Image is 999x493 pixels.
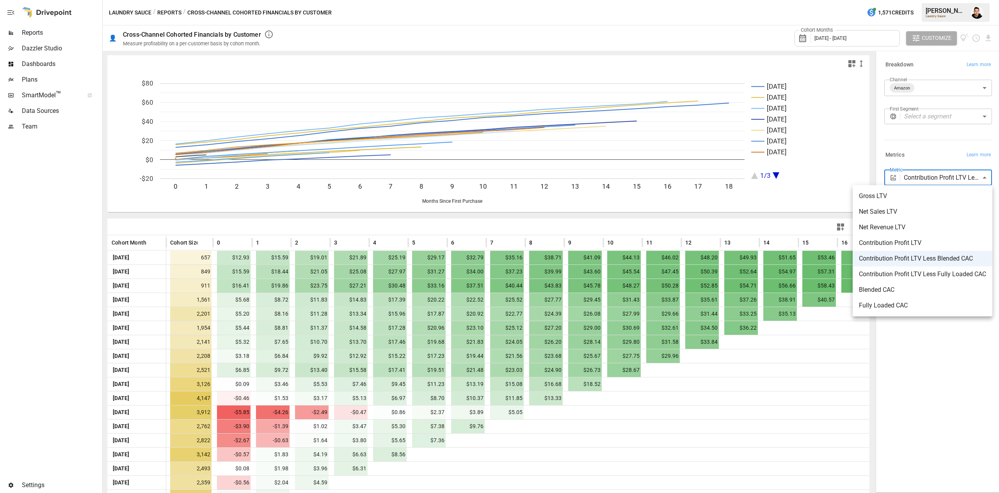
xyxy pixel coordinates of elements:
span: Contribution Profit LTV Less Fully Loaded CAC [859,270,986,279]
span: Contribution Profit LTV Less Blended CAC [859,254,986,263]
span: Blended CAC [859,285,986,295]
span: Gross LTV [859,191,986,201]
span: Net Sales LTV [859,207,986,216]
span: Contribution Profit LTV [859,238,986,248]
span: Fully Loaded CAC [859,301,986,310]
span: Net Revenue LTV [859,223,986,232]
